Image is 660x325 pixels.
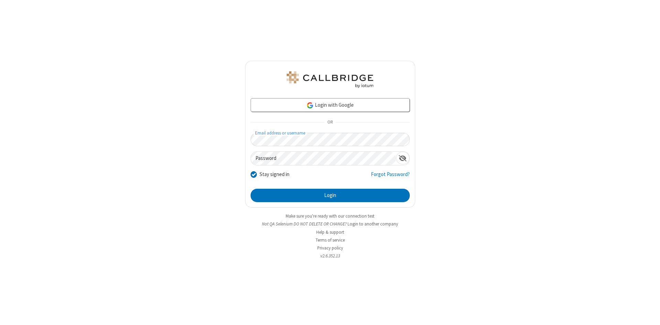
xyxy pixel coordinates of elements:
input: Email address or username [251,133,410,146]
li: Not QA Selenium DO NOT DELETE OR CHANGE? [245,221,415,227]
a: Forgot Password? [371,171,410,184]
li: v2.6.352.13 [245,253,415,259]
a: Login with Google [251,98,410,112]
a: Terms of service [316,237,345,243]
button: Login [251,189,410,202]
span: OR [324,118,335,127]
label: Stay signed in [260,171,289,178]
iframe: Chat [643,307,655,320]
button: Login to another company [348,221,398,227]
a: Help & support [316,229,344,235]
div: Show password [396,152,409,164]
img: QA Selenium DO NOT DELETE OR CHANGE [285,71,375,88]
a: Privacy policy [317,245,343,251]
input: Password [251,152,396,165]
img: google-icon.png [306,102,314,109]
a: Make sure you're ready with our connection test [286,213,374,219]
